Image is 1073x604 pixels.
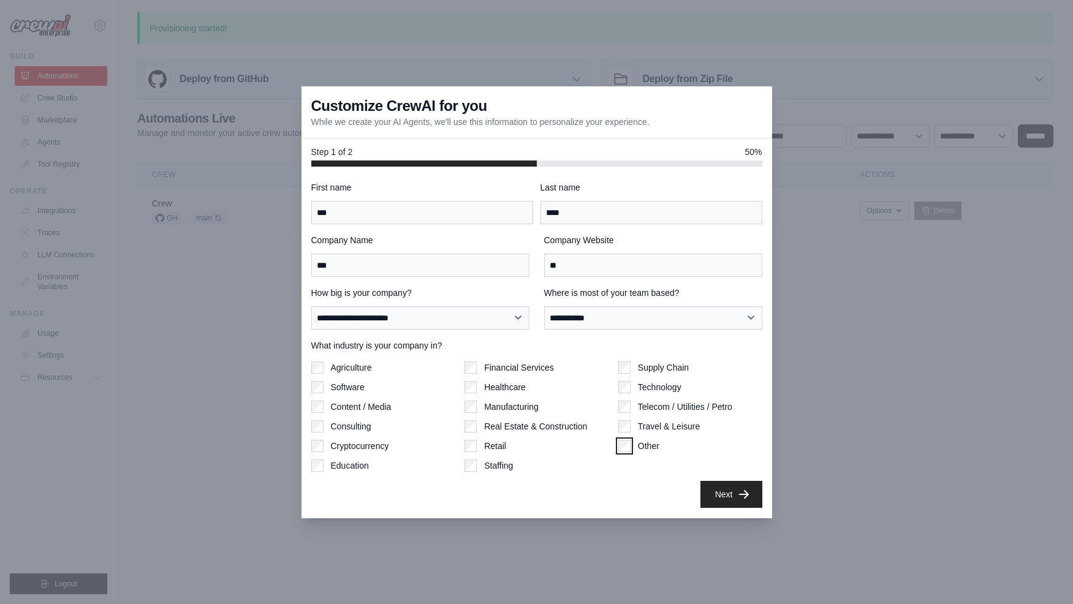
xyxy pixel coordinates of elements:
[311,146,353,158] span: Step 1 of 2
[638,420,700,432] label: Travel & Leisure
[331,381,365,393] label: Software
[484,420,587,432] label: Real Estate & Construction
[311,287,529,299] label: How big is your company?
[638,401,732,413] label: Telecom / Utilities / Petro
[638,361,689,374] label: Supply Chain
[311,339,762,352] label: What industry is your company in?
[311,234,529,246] label: Company Name
[331,440,389,452] label: Cryptocurrency
[484,401,539,413] label: Manufacturing
[484,361,554,374] label: Financial Services
[484,381,526,393] label: Healthcare
[484,459,513,472] label: Staffing
[638,381,681,393] label: Technology
[311,116,650,128] p: While we create your AI Agents, we'll use this information to personalize your experience.
[331,361,372,374] label: Agriculture
[331,420,371,432] label: Consulting
[331,459,369,472] label: Education
[311,181,533,194] label: First name
[544,234,762,246] label: Company Website
[484,440,506,452] label: Retail
[311,96,487,116] h3: Customize CrewAI for you
[700,481,762,508] button: Next
[544,287,762,299] label: Where is most of your team based?
[331,401,392,413] label: Content / Media
[540,181,762,194] label: Last name
[638,440,659,452] label: Other
[745,146,762,158] span: 50%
